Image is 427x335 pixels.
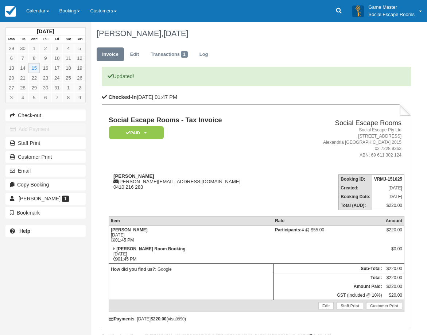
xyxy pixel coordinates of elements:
a: Log [194,47,214,62]
div: : [DATE] (visa ) [109,316,404,321]
a: 21 [17,73,28,83]
a: 22 [28,73,40,83]
strong: [PERSON_NAME] [113,173,154,179]
button: Bookmark [5,207,86,219]
a: Customer Print [366,302,402,309]
span: [PERSON_NAME] [19,196,61,201]
a: 23 [40,73,51,83]
b: Help [19,228,30,234]
td: [DATE] 01:45 PM [109,244,273,264]
a: 8 [28,53,40,63]
span: 1 [181,51,188,58]
th: Wed [28,35,40,43]
td: [DATE] [372,184,404,192]
a: Edit [125,47,144,62]
a: 9 [74,93,85,103]
strong: $220.00 [151,316,166,321]
a: 8 [63,93,74,103]
th: Sub-Total: [273,264,384,273]
a: 24 [51,73,63,83]
a: 19 [74,63,85,73]
h1: Social Escape Rooms - Tax Invoice [109,116,289,124]
a: 17 [51,63,63,73]
a: 4 [63,43,74,53]
button: Check-out [5,109,86,121]
strong: [PERSON_NAME] [111,227,148,232]
td: [DATE] [372,192,404,201]
a: 30 [40,83,51,93]
strong: [PERSON_NAME] Room Booking [116,246,185,251]
a: 6 [40,93,51,103]
p: : Google [111,266,271,273]
div: [PERSON_NAME][EMAIL_ADDRESS][DOMAIN_NAME] 0410 216 283 [109,173,289,190]
strong: Participants [275,227,302,232]
td: [DATE] 01:45 PM [109,225,273,244]
strong: How did you find us? [111,267,155,272]
a: Customer Print [5,151,86,163]
a: 2 [40,43,51,53]
th: Mon [6,35,17,43]
p: Game Master [368,4,415,11]
a: 27 [6,83,17,93]
a: 10 [51,53,63,63]
strong: VRMJ-151025 [374,177,402,182]
strong: [DATE] [37,28,54,34]
a: 26 [74,73,85,83]
a: Staff Print [337,302,363,309]
th: Booking Date: [339,192,372,201]
a: 7 [51,93,63,103]
p: Updated! [102,67,411,86]
strong: Payments [109,316,135,321]
th: Rate [273,216,384,225]
td: $220.00 [384,273,404,282]
a: 25 [63,73,74,83]
th: Sun [74,35,85,43]
th: Total (AUD): [339,201,372,210]
h2: Social Escape Rooms [292,119,401,127]
td: 4 @ $55.00 [273,225,384,244]
button: Copy Booking [5,179,86,190]
th: Created: [339,184,372,192]
td: $20.00 [384,291,404,300]
th: Tue [17,35,28,43]
td: GST (Included @ 10%) [273,291,384,300]
th: Amount Paid: [273,282,384,291]
a: 4 [17,93,28,103]
a: 29 [28,83,40,93]
a: 29 [6,43,17,53]
p: [DATE] 01:47 PM [102,93,411,101]
p: Social Escape Rooms [368,11,415,18]
a: Edit [318,302,334,309]
th: Sat [63,35,74,43]
button: Email [5,165,86,177]
a: 13 [6,63,17,73]
a: Staff Print [5,137,86,149]
a: 18 [63,63,74,73]
a: 3 [6,93,17,103]
small: 3950 [176,317,185,321]
th: Booking ID: [339,174,372,184]
td: $220.00 [372,201,404,210]
a: 7 [17,53,28,63]
b: Checked-In [108,94,137,100]
th: Fri [51,35,63,43]
em: Paid [109,126,164,139]
a: Help [5,225,86,237]
a: 5 [28,93,40,103]
div: $0.00 [386,246,402,257]
a: 30 [17,43,28,53]
h1: [PERSON_NAME], [97,29,406,38]
a: 2 [74,83,85,93]
a: 1 [63,83,74,93]
span: [DATE] [163,29,188,38]
th: Item [109,216,273,225]
a: 14 [17,63,28,73]
address: Social Escape Pty Ltd [STREET_ADDRESS] Alexandria [GEOGRAPHIC_DATA] 2015 02 7228 9363 ABN: 69 611... [292,127,401,158]
span: 1 [62,196,69,202]
div: $220.00 [386,227,402,238]
a: 28 [17,83,28,93]
a: 1 [28,43,40,53]
a: Paid [109,126,161,139]
button: Add Payment [5,123,86,135]
img: checkfront-main-nav-mini-logo.png [5,6,16,17]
